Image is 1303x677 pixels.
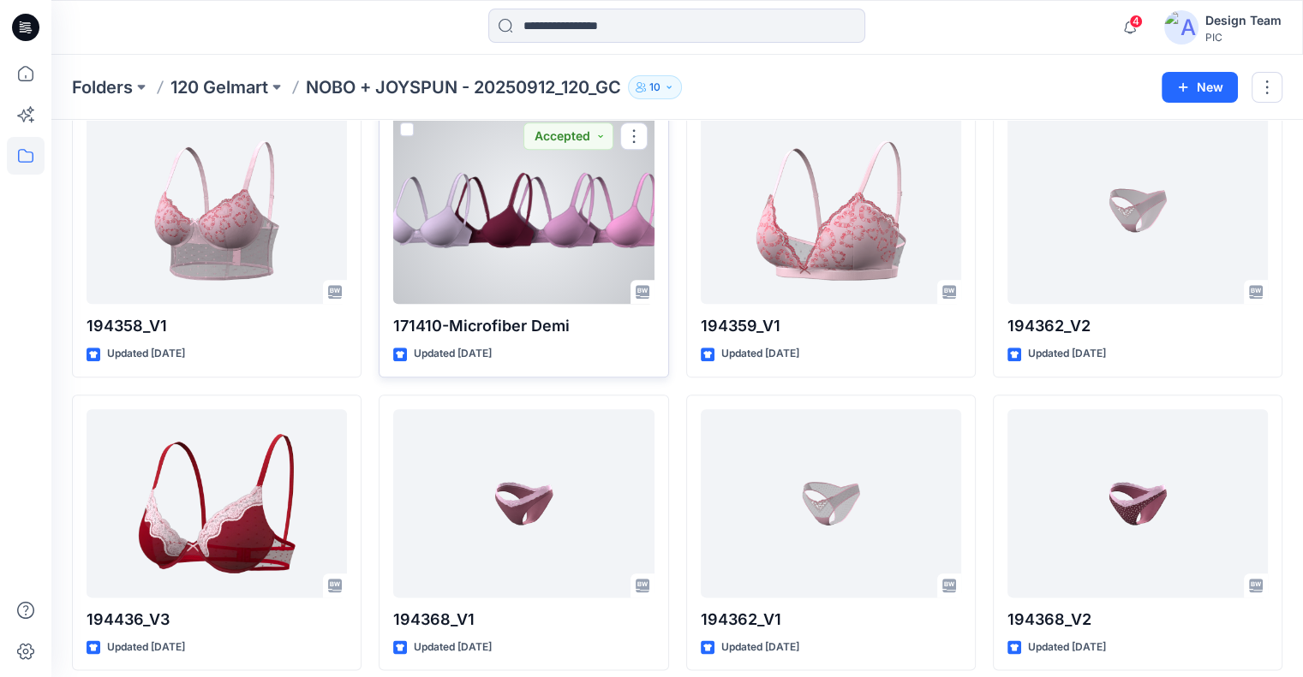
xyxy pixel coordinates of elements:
p: NOBO + JOYSPUN - 20250912_120_GC [306,75,621,99]
p: Updated [DATE] [107,638,185,656]
p: 10 [649,78,660,97]
a: 194368_V2 [1007,409,1268,597]
div: PIC [1205,31,1282,44]
p: Updated [DATE] [107,345,185,363]
a: 194368_V1 [393,409,654,597]
button: 10 [628,75,682,99]
button: New [1162,72,1238,103]
div: Design Team [1205,10,1282,31]
a: 171410-Microfiber Demi [393,116,654,304]
a: 194362_V2 [1007,116,1268,304]
p: 194362_V1 [701,608,961,632]
p: Updated [DATE] [721,638,799,656]
p: 194358_V1 [87,314,347,338]
a: 194436_V3 [87,409,347,597]
p: Updated [DATE] [1028,345,1106,363]
a: 194358_V1 [87,116,347,304]
a: 194359_V1 [701,116,961,304]
p: 194359_V1 [701,314,961,338]
p: 194362_V2 [1007,314,1268,338]
p: 194436_V3 [87,608,347,632]
a: 194362_V1 [701,409,961,597]
p: Updated [DATE] [721,345,799,363]
p: Updated [DATE] [414,638,492,656]
p: 194368_V2 [1007,608,1268,632]
p: Updated [DATE] [1028,638,1106,656]
p: 171410-Microfiber Demi [393,314,654,338]
a: Folders [72,75,133,99]
span: 4 [1129,15,1143,28]
a: 120 Gelmart [170,75,268,99]
img: avatar [1164,10,1198,45]
p: 194368_V1 [393,608,654,632]
p: Updated [DATE] [414,345,492,363]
